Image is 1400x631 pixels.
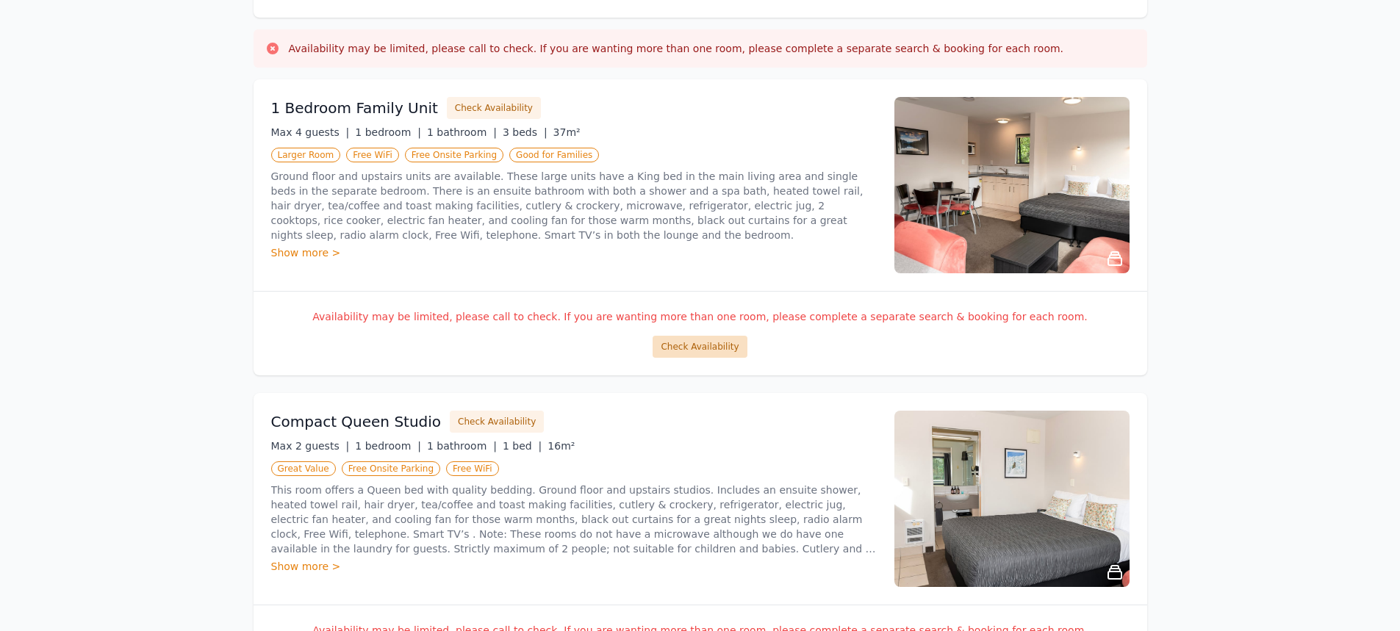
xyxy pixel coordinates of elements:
p: This room offers a Queen bed with quality bedding. Ground floor and upstairs studios. Includes an... [271,483,877,556]
h3: Compact Queen Studio [271,411,442,432]
div: Show more > [271,559,877,574]
span: Good for Families [509,148,599,162]
span: 16m² [548,440,575,452]
h3: 1 Bedroom Family Unit [271,98,438,118]
span: Larger Room [271,148,341,162]
span: Great Value [271,461,336,476]
span: Free WiFi [346,148,399,162]
span: 1 bathroom | [427,440,497,452]
p: Ground floor and upstairs units are available. These large units have a King bed in the main livi... [271,169,877,242]
h3: Availability may be limited, please call to check. If you are wanting more than one room, please ... [289,41,1064,56]
button: Check Availability [653,336,747,358]
div: Show more > [271,245,877,260]
p: Availability may be limited, please call to check. If you are wanting more than one room, please ... [271,309,1130,324]
span: Free WiFi [446,461,499,476]
span: 37m² [553,126,581,138]
button: Check Availability [450,411,544,433]
span: 1 bed | [503,440,542,452]
span: Max 4 guests | [271,126,350,138]
span: Free Onsite Parking [405,148,503,162]
span: Max 2 guests | [271,440,350,452]
span: 1 bedroom | [355,126,421,138]
span: 1 bathroom | [427,126,497,138]
button: Check Availability [447,97,541,119]
span: 1 bedroom | [355,440,421,452]
span: Free Onsite Parking [342,461,440,476]
span: 3 beds | [503,126,548,138]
